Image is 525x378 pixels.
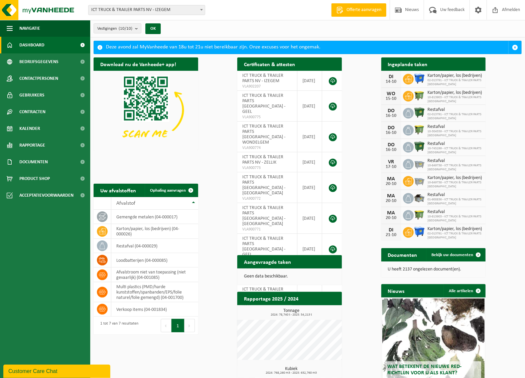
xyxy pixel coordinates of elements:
[388,267,479,272] p: U heeft 2137 ongelezen document(en).
[297,152,322,172] td: [DATE]
[106,41,508,54] div: Deze avond zal MyVanheede van 18u tot 21u niet bereikbaar zijn. Onze excuses voor het ongemak.
[345,7,383,13] span: Offerte aanvragen
[428,90,483,96] span: Karton/papier, los (bedrijven)
[428,226,483,232] span: Karton/papier, los (bedrijven)
[414,158,425,169] img: WB-2500-GAL-GY-01
[242,145,292,151] span: VLA900774
[297,122,322,152] td: [DATE]
[385,142,398,148] div: DO
[241,367,342,375] h3: Kubiek
[19,154,48,170] span: Documenten
[385,159,398,165] div: VR
[19,70,58,87] span: Contactpersonen
[381,57,434,70] h2: Ingeplande taken
[428,73,483,78] span: Karton/papier, los (bedrijven)
[242,155,283,165] span: ICT TRUCK & TRAILER PARTS NV - ZELLIK
[237,292,305,305] h2: Rapportage 2025 / 2024
[297,203,322,234] td: [DATE]
[242,165,292,171] span: VLA900773
[385,131,398,135] div: 16-10
[19,37,44,53] span: Dashboard
[428,209,483,215] span: Restafval
[242,205,285,226] span: ICT TRUCK & TRAILER PARTS [GEOGRAPHIC_DATA] - [GEOGRAPHIC_DATA]
[414,124,425,135] img: WB-1100-HPE-GN-51
[385,176,398,182] div: MA
[88,5,205,15] span: ICT TRUCK & TRAILER PARTS NV - IZEGEM
[94,71,198,149] img: Download de VHEPlus App
[89,5,205,15] span: ICT TRUCK & TRAILER PARTS NV - IZEGEM
[414,209,425,220] img: WB-1100-HPE-GN-50
[385,216,398,220] div: 20-10
[19,20,40,37] span: Navigatie
[19,120,40,137] span: Kalender
[94,23,141,33] button: Vestigingen(10/10)
[111,267,198,282] td: afvalstroom niet van toepassing (niet gevaarlijk) (04-001085)
[428,124,483,130] span: Restafval
[237,57,302,70] h2: Certificaten & attesten
[381,284,411,297] h2: Nieuws
[19,170,50,187] span: Product Shop
[242,175,285,196] span: ICT TRUCK & TRAILER PARTS [GEOGRAPHIC_DATA] - [GEOGRAPHIC_DATA]
[94,57,183,70] h2: Download nu de Vanheede+ app!
[242,115,292,120] span: VLA900775
[244,274,335,279] p: Geen data beschikbaar.
[385,210,398,216] div: MA
[111,253,198,267] td: loodbatterijen (04-000085)
[428,215,483,223] span: 10-813903 - ICT TRUCK & TRAILER PARTS [GEOGRAPHIC_DATA]
[414,90,425,101] img: WB-1100-HPE-GN-50
[292,305,341,318] a: Bekijk rapportage
[428,147,483,155] span: 10-745299 - ICT TRUCK & TRAILER PARTS [GEOGRAPHIC_DATA]
[242,227,292,232] span: VLA900771
[385,182,398,186] div: 20-10
[387,364,462,376] span: Wat betekent de nieuwe RED-richtlijn voor u als klant?
[145,184,198,197] a: Ophaling aanvragen
[385,165,398,169] div: 17-10
[428,141,483,147] span: Restafval
[385,97,398,101] div: 15-10
[297,172,322,203] td: [DATE]
[242,84,292,89] span: VLA902207
[171,319,184,332] button: 1
[385,91,398,97] div: WO
[242,236,285,257] span: ICT TRUCK & TRAILER PARTS [GEOGRAPHIC_DATA] - GEEL
[19,87,44,104] span: Gebruikers
[428,198,483,206] span: 01-900836 - ICT TRUCK & TRAILER PARTS [GEOGRAPHIC_DATA]
[111,239,198,253] td: restafval (04-000029)
[297,234,322,264] td: [DATE]
[385,233,398,237] div: 21-10
[116,201,135,206] span: Afvalstof
[111,282,198,302] td: multi plastics (PMD/harde kunststoffen/spanbanden/EPS/folie naturel/folie gemengd) (04-001700)
[385,79,398,84] div: 14-10
[19,53,58,70] span: Bedrijfsgegevens
[428,181,483,189] span: 10-849738 - ICT TRUCK & TRAILER PARTS [GEOGRAPHIC_DATA]
[428,78,483,86] span: 02-013791 - ICT TRUCK & TRAILER PARTS [GEOGRAPHIC_DATA]
[111,210,198,224] td: gemengde metalen (04-000017)
[297,91,322,122] td: [DATE]
[3,363,112,378] iframe: chat widget
[443,284,485,298] a: Alle artikelen
[111,302,198,317] td: verkoop items (04-001834)
[414,226,425,237] img: WB-1100-HPE-BE-01
[111,224,198,239] td: karton/papier, los (bedrijven) (04-000026)
[241,371,342,375] span: 2024: 768,260 m3 - 2025: 632,760 m3
[119,26,132,31] count: (10/10)
[97,24,132,34] span: Vestigingen
[242,73,283,83] span: ICT TRUCK & TRAILER PARTS NV - IZEGEM
[431,253,473,257] span: Bekijk uw documenten
[385,74,398,79] div: DI
[161,319,171,332] button: Previous
[414,141,425,152] img: WB-1100-HPE-GN-01
[237,255,298,268] h2: Aangevraagde taken
[242,196,292,201] span: VLA900772
[385,148,398,152] div: 16-10
[242,124,285,145] span: ICT TRUCK & TRAILER PARTS [GEOGRAPHIC_DATA] - WONDELGEM
[428,107,483,113] span: Restafval
[428,96,483,104] span: 10-813903 - ICT TRUCK & TRAILER PARTS [GEOGRAPHIC_DATA]
[184,319,195,332] button: Next
[150,188,186,193] span: Ophaling aanvragen
[19,187,74,204] span: Acceptatievoorwaarden
[385,125,398,131] div: DO
[426,248,485,261] a: Bekijk uw documenten
[428,113,483,121] span: 02-013791 - ICT TRUCK & TRAILER PARTS [GEOGRAPHIC_DATA]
